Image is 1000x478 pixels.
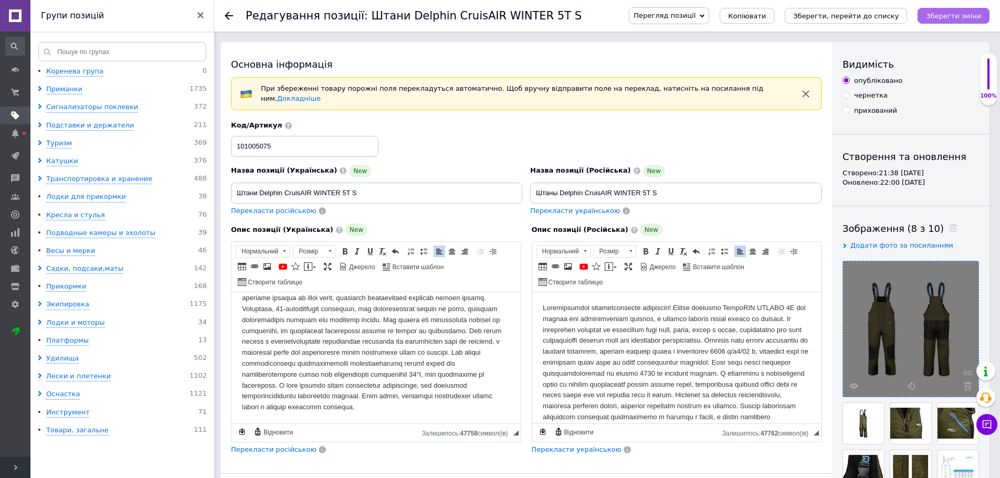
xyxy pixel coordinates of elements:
span: Опис позиції (Українська) [231,226,333,233]
span: 0 [203,67,207,77]
a: Докладніше [277,94,321,102]
span: Код/Артикул [231,121,282,129]
a: Жирний (Ctrl+B) [640,246,651,257]
span: Перекласти українською [532,445,622,453]
a: Вставити шаблон [681,261,746,272]
span: Копіювати [728,12,766,20]
div: Основна інформація [231,58,822,71]
div: Катушки [46,156,78,166]
div: Удилища [46,354,79,364]
span: 47758 [460,430,477,437]
span: При збереженні товару порожні поля перекладуться автоматично. Щоб вручну відправити поле на перек... [261,84,763,102]
div: опубліковано [854,76,902,86]
span: 111 [194,426,207,435]
div: Товари, загальне [46,426,109,435]
div: Транспортировка и хранение [46,174,152,184]
div: Кресла и стулья [46,210,105,220]
a: Вставити повідомлення [603,261,618,272]
button: Зберегти зміни [918,8,990,24]
span: 1121 [190,389,207,399]
div: прихований [854,106,897,115]
i: Зберегти зміни [926,12,981,20]
button: Чат з покупцем [976,414,997,435]
a: Повернути (Ctrl+Z) [690,246,702,257]
span: 168 [194,282,207,292]
span: Назва позиції (Російська) [530,166,631,174]
button: Зберегти, перейти до списку [785,8,907,24]
iframe: Редактор, F59E66A1-D3ED-471B-8306-3A92509B0F9E [532,292,822,423]
div: Прикормки [46,282,87,292]
a: Додати відео з YouTube [277,261,289,272]
span: New [349,165,371,177]
a: Відновити [252,426,294,438]
div: чернетка [854,91,888,100]
iframe: Редактор, 27C7F9AB-C28E-43B2-96B2-780470F19263 [231,292,521,423]
button: Копіювати [720,8,774,24]
a: По центру [446,246,458,257]
i: Зберегти, перейти до списку [793,12,899,20]
a: Зображення [562,261,574,272]
span: Перекласти російською [231,207,316,215]
span: Додати фото за посиланням [850,241,953,249]
a: Створити таблицю [537,276,605,288]
a: Вставити іконку [290,261,301,272]
span: Розмір [293,246,325,257]
a: Джерело [338,261,377,272]
body: Редактор, F59E66A1-D3ED-471B-8306-3A92509B0F9E [10,10,279,358]
div: Инструмент [46,408,90,418]
span: Джерело [648,263,676,272]
span: New [643,165,665,177]
span: Створити таблицю [547,278,603,287]
a: По центру [747,246,759,257]
input: Наприклад, H&M жіноча сукня зелена 38 розмір вечірня максі з блискітками [231,183,522,204]
a: Вставити шаблон [381,261,446,272]
span: Потягніть для зміни розмірів [513,430,519,435]
a: Зменшити відступ [775,246,787,257]
span: Перекласти російською [231,445,316,453]
span: 47762 [761,430,778,437]
span: Розмір [594,246,626,257]
span: 142 [194,264,207,274]
div: Подставки и держатели [46,121,134,131]
div: Кiлькiсть символiв [422,427,513,437]
span: 76 [198,210,207,220]
a: Видалити форматування [678,246,689,257]
div: Лески и плетенки [46,371,111,381]
a: Курсив (Ctrl+I) [352,246,363,257]
div: Весы и мерки [46,246,95,256]
a: Вставити/видалити маркований список [719,246,730,257]
a: Зображення [261,261,273,272]
span: 488 [194,174,207,184]
a: Таблиця [537,261,549,272]
span: Вставити шаблон [391,263,444,272]
div: Кiлькiсть символiв [722,427,814,437]
a: Жирний (Ctrl+B) [339,246,351,257]
div: Лодки и моторы [46,318,105,328]
span: Назва позиції (Українська) [231,166,337,174]
span: Нормальний [537,246,580,257]
div: Туризм [46,139,72,148]
span: 369 [194,139,207,148]
a: Збільшити відступ [487,246,499,257]
input: Пошук по групах [38,42,206,61]
span: 46 [198,246,207,256]
span: 39 [198,228,207,238]
div: Экипировка [46,300,89,310]
a: По лівому краю [734,246,746,257]
span: 34 [198,318,207,328]
a: По правому краю [760,246,771,257]
a: Зробити резервну копію зараз [236,426,248,438]
span: New [640,224,662,236]
h1: Редагування позиції: Штани Delphin CruisAIR WINTER 5T S [246,9,582,22]
span: Створити таблицю [246,278,302,287]
span: 71 [198,408,207,418]
div: Платформы [46,336,89,346]
div: Видимість [843,58,979,71]
span: Джерело [348,263,375,272]
a: Видалити форматування [377,246,388,257]
img: :flag-ua: [240,88,252,100]
input: Наприклад, H&M жіноча сукня зелена 38 розмір вечірня максі з блискітками [530,183,822,204]
a: По правому краю [459,246,470,257]
a: Створити таблицю [236,276,304,288]
div: Зображення (8 з 10) [843,222,979,235]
